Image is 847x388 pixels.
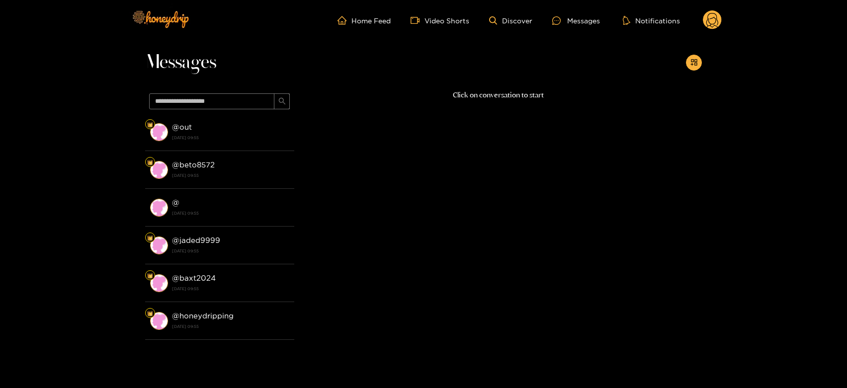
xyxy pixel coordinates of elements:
[172,246,289,255] strong: [DATE] 09:55
[411,16,469,25] a: Video Shorts
[274,93,290,109] button: search
[147,235,153,241] img: Fan Level
[172,322,289,331] strong: [DATE] 09:55
[552,15,600,26] div: Messages
[172,133,289,142] strong: [DATE] 09:55
[150,161,168,179] img: conversation
[690,59,698,67] span: appstore-add
[172,236,220,244] strong: @ jaded9999
[150,274,168,292] img: conversation
[172,209,289,218] strong: [DATE] 09:55
[147,273,153,279] img: Fan Level
[147,310,153,316] img: Fan Level
[150,312,168,330] img: conversation
[620,15,683,25] button: Notifications
[150,123,168,141] img: conversation
[150,199,168,217] img: conversation
[172,311,234,320] strong: @ honeydripping
[172,171,289,180] strong: [DATE] 09:55
[147,159,153,165] img: Fan Level
[172,123,192,131] strong: @ out
[150,236,168,254] img: conversation
[278,97,286,106] span: search
[145,51,216,75] span: Messages
[294,89,702,101] p: Click on conversation to start
[489,16,532,25] a: Discover
[686,55,702,71] button: appstore-add
[172,284,289,293] strong: [DATE] 09:55
[172,198,179,207] strong: @
[338,16,391,25] a: Home Feed
[338,16,351,25] span: home
[172,274,216,282] strong: @ baxt2024
[411,16,424,25] span: video-camera
[172,160,215,169] strong: @ beto8572
[147,122,153,128] img: Fan Level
